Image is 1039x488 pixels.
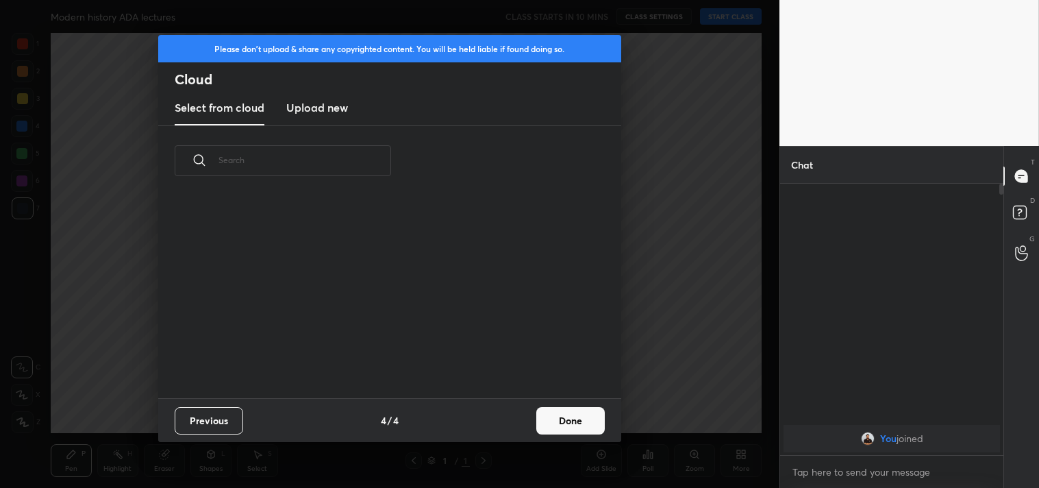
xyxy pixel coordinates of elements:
[1030,195,1035,206] p: D
[175,407,243,435] button: Previous
[158,35,621,62] div: Please don't upload & share any copyrighted content. You will be held liable if found doing so.
[896,433,923,444] span: joined
[780,422,1003,455] div: grid
[158,192,605,399] div: grid
[175,71,621,88] h2: Cloud
[860,432,874,446] img: 50a2b7cafd4e47798829f34b8bc3a81a.jpg
[286,99,348,116] h3: Upload new
[879,433,896,444] span: You
[536,407,605,435] button: Done
[780,147,824,183] p: Chat
[1029,234,1035,244] p: G
[388,413,392,428] h4: /
[381,413,386,428] h4: 4
[218,131,391,189] input: Search
[1031,157,1035,167] p: T
[393,413,399,428] h4: 4
[175,99,264,116] h3: Select from cloud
